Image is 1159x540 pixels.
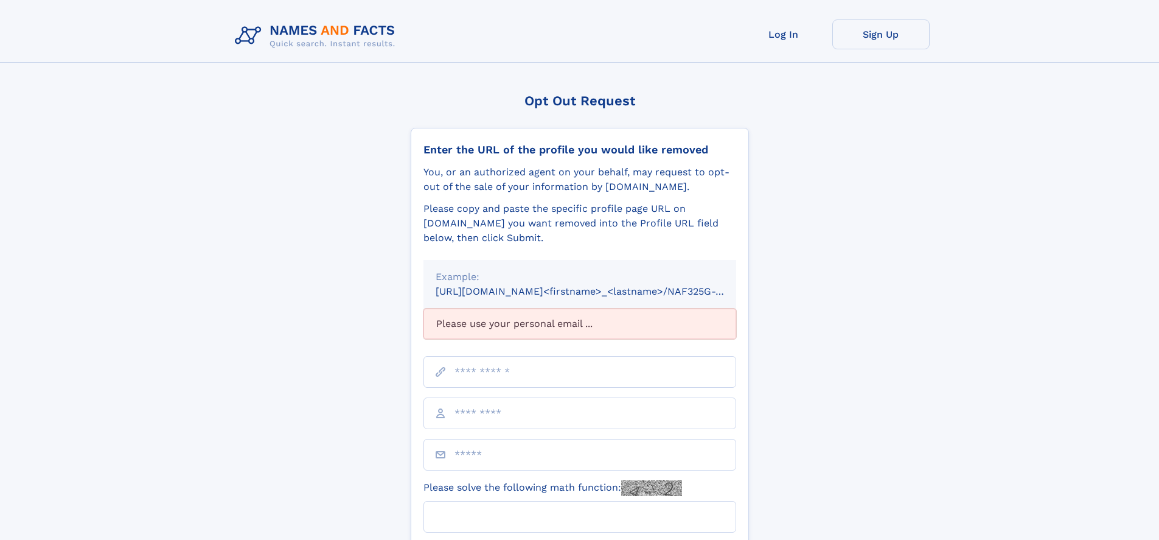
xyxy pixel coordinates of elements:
div: Example: [436,270,724,284]
a: Sign Up [832,19,930,49]
div: Please copy and paste the specific profile page URL on [DOMAIN_NAME] you want removed into the Pr... [423,202,736,245]
a: Log In [735,19,832,49]
div: Enter the URL of the profile you would like removed [423,143,736,156]
div: You, or an authorized agent on your behalf, may request to opt-out of the sale of your informatio... [423,165,736,194]
div: Please use your personal email ... [423,309,736,339]
label: Please solve the following math function: [423,480,682,496]
small: [URL][DOMAIN_NAME]<firstname>_<lastname>/NAF325G-xxxxxxxx [436,286,759,297]
img: Logo Names and Facts [230,19,405,52]
div: Opt Out Request [411,93,749,108]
